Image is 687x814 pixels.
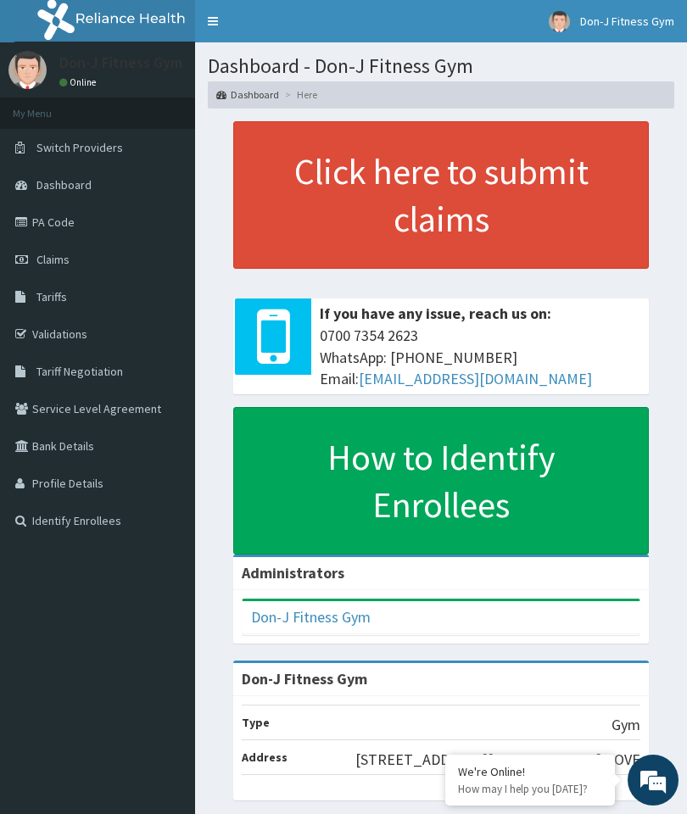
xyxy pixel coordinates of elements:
p: Don-J Fitness Gym [59,55,182,70]
img: User Image [8,51,47,89]
span: Tariff Negotiation [36,364,123,379]
strong: Don-J Fitness Gym [242,669,367,689]
a: How to Identify Enrollees [233,407,649,555]
a: Don-J Fitness Gym [251,607,371,627]
li: Here [281,87,317,102]
h1: Dashboard - Don-J Fitness Gym [208,55,674,77]
span: Tariffs [36,289,67,304]
b: If you have any issue, reach us on: [320,304,551,323]
p: [STREET_ADDRESS][PERSON_NAME] DOVE [355,749,640,771]
span: Switch Providers [36,140,123,155]
a: Online [59,76,100,88]
span: Claims [36,252,70,267]
p: How may I help you today? [458,782,602,796]
span: 0700 7354 2623 WhatsApp: [PHONE_NUMBER] Email: [320,325,640,390]
span: Don-J Fitness Gym [580,14,674,29]
b: Address [242,750,288,765]
a: Dashboard [216,87,279,102]
a: [EMAIL_ADDRESS][DOMAIN_NAME] [359,369,592,388]
p: Gym [612,714,640,736]
span: Dashboard [36,177,92,192]
a: Click here to submit claims [233,121,649,269]
img: User Image [549,11,570,32]
div: We're Online! [458,764,602,779]
b: Administrators [242,563,344,583]
b: Type [242,715,270,730]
